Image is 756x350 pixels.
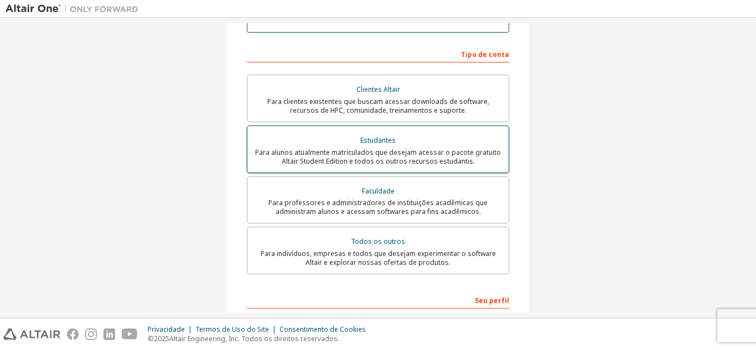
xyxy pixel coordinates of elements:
[475,296,509,305] font: Seu perfil
[103,328,115,340] img: linkedin.svg
[67,328,79,340] img: facebook.svg
[255,148,501,166] font: Para alunos atualmente matriculados que desejam acessar o pacote gratuito Altair Student Edition ...
[279,325,366,334] font: Consentimento de Cookies
[268,198,488,216] font: Para professores e administradores de instituições acadêmicas que administram alunos e acessam so...
[351,237,405,246] font: Todos os outros
[6,3,144,14] img: Altair Um
[169,334,339,343] font: Altair Engineering, Inc. Todos os direitos reservados.
[122,328,138,340] img: youtube.svg
[85,328,97,340] img: instagram.svg
[195,325,269,334] font: Termos de Uso do Site
[356,85,400,94] font: Clientes Altair
[148,334,154,343] font: ©
[154,334,169,343] font: 2025
[148,325,185,334] font: Privacidade
[360,135,396,145] font: Estudantes
[461,50,509,59] font: Tipo de conta
[261,249,496,267] font: Para indivíduos, empresas e todos que desejam experimentar o software Altair e explorar nossas of...
[267,97,489,115] font: Para clientes existentes que buscam acessar downloads de software, recursos de HPC, comunidade, t...
[362,186,395,196] font: Faculdade
[3,328,60,340] img: altair_logo.svg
